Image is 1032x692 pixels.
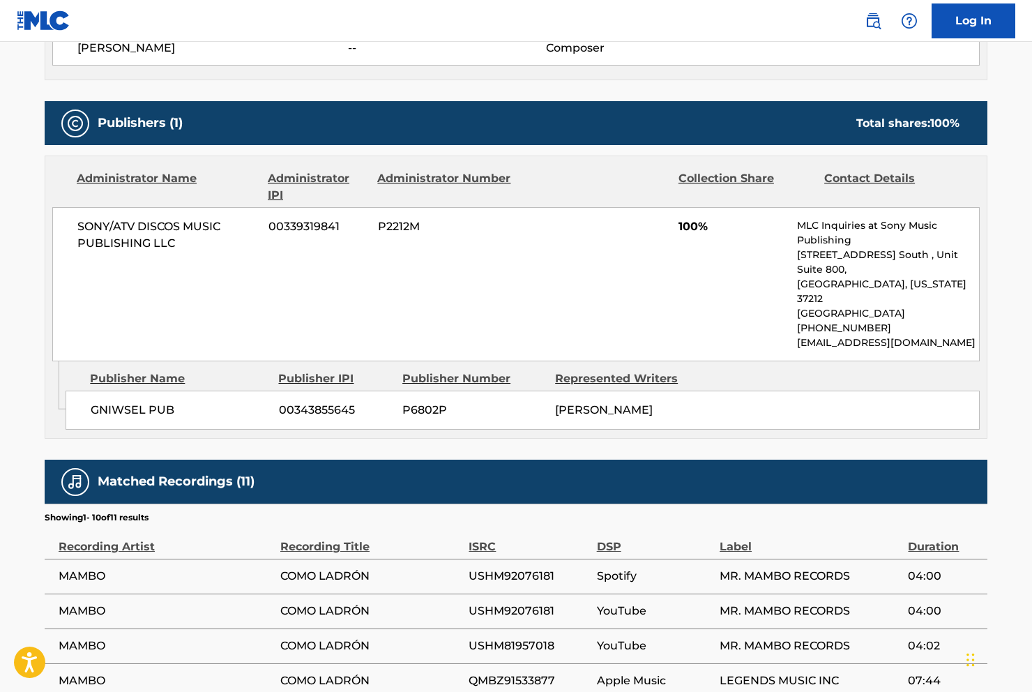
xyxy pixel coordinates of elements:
[17,10,70,31] img: MLC Logo
[90,370,268,387] div: Publisher Name
[59,638,273,654] span: MAMBO
[377,170,513,204] div: Administrator Number
[856,115,959,132] div: Total shares:
[469,638,589,654] span: USHM81957018
[555,403,653,416] span: [PERSON_NAME]
[268,218,367,235] span: 00339319841
[720,603,901,619] span: MR. MAMBO RECORDS
[797,306,979,321] p: [GEOGRAPHIC_DATA]
[901,13,918,29] img: help
[91,402,268,419] span: GNIWSEL PUB
[908,568,980,585] span: 04:00
[908,603,980,619] span: 04:00
[824,170,959,204] div: Contact Details
[797,277,979,306] p: [GEOGRAPHIC_DATA], [US_STATE] 37212
[555,370,697,387] div: Represented Writers
[546,40,727,57] span: Composer
[45,511,149,524] p: Showing 1 - 10 of 11 results
[962,625,1032,692] iframe: Chat Widget
[597,524,713,555] div: DSP
[966,639,975,681] div: Drag
[280,672,462,689] span: COMO LADRÓN
[77,218,258,252] span: SONY/ATV DISCOS MUSIC PUBLISHING LLC
[98,115,183,131] h5: Publishers (1)
[469,524,589,555] div: ISRC
[98,474,255,490] h5: Matched Recordings (11)
[720,638,901,654] span: MR. MAMBO RECORDS
[597,672,713,689] span: Apple Music
[378,218,513,235] span: P2212M
[280,638,462,654] span: COMO LADRÓN
[895,7,923,35] div: Help
[930,116,959,130] span: 100 %
[865,13,881,29] img: search
[469,672,589,689] span: QMBZ91533877
[77,170,257,204] div: Administrator Name
[597,638,713,654] span: YouTube
[280,568,462,585] span: COMO LADRÓN
[597,603,713,619] span: YouTube
[859,7,887,35] a: Public Search
[67,474,84,490] img: Matched Recordings
[280,603,462,619] span: COMO LADRÓN
[280,524,462,555] div: Recording Title
[59,672,273,689] span: MAMBO
[348,40,546,57] span: --
[908,524,980,555] div: Duration
[678,170,814,204] div: Collection Share
[59,603,273,619] span: MAMBO
[797,321,979,336] p: [PHONE_NUMBER]
[797,218,979,248] p: MLC Inquiries at Sony Music Publishing
[797,248,979,277] p: [STREET_ADDRESS] South , Unit Suite 800,
[402,402,545,419] span: P6802P
[469,603,589,619] span: USHM92076181
[597,568,713,585] span: Spotify
[59,524,273,555] div: Recording Artist
[720,672,901,689] span: LEGENDS MUSIC INC
[932,3,1015,38] a: Log In
[402,370,545,387] div: Publisher Number
[908,672,980,689] span: 07:44
[59,568,273,585] span: MAMBO
[720,568,901,585] span: MR. MAMBO RECORDS
[278,370,392,387] div: Publisher IPI
[77,40,348,57] span: [PERSON_NAME]
[908,638,980,654] span: 04:02
[469,568,589,585] span: USHM92076181
[67,115,84,132] img: Publishers
[797,336,979,350] p: [EMAIL_ADDRESS][DOMAIN_NAME]
[279,402,392,419] span: 00343855645
[720,524,901,555] div: Label
[268,170,367,204] div: Administrator IPI
[678,218,787,235] span: 100%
